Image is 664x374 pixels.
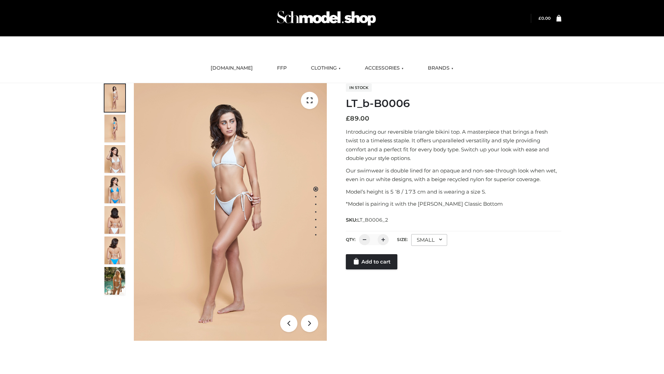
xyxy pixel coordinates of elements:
[346,83,372,92] span: In stock
[346,97,561,110] h1: LT_b-B0006
[346,199,561,208] p: *Model is pairing it with the [PERSON_NAME] Classic Bottom
[272,61,292,76] a: FFP
[397,237,408,242] label: Size:
[346,115,369,122] bdi: 89.00
[134,83,327,341] img: LT_b-B0006
[538,16,551,21] a: £0.00
[357,217,388,223] span: LT_B0006_2
[275,5,378,32] img: Schmodel Admin 964
[104,115,125,142] img: ArielClassicBikiniTop_CloudNine_AzureSky_OW114ECO_2-scaled.jpg
[306,61,346,76] a: CLOTHING
[538,16,541,21] span: £
[346,127,561,163] p: Introducing our reversible triangle bikini top. A masterpiece that brings a fresh twist to a time...
[346,216,389,224] span: SKU:
[346,254,397,269] a: Add to cart
[104,84,125,112] img: ArielClassicBikiniTop_CloudNine_AzureSky_OW114ECO_1-scaled.jpg
[104,267,125,295] img: Arieltop_CloudNine_AzureSky2.jpg
[538,16,551,21] bdi: 0.00
[360,61,409,76] a: ACCESSORIES
[205,61,258,76] a: [DOMAIN_NAME]
[346,166,561,184] p: Our swimwear is double lined for an opaque and non-see-through look when wet, even in our white d...
[104,206,125,234] img: ArielClassicBikiniTop_CloudNine_AzureSky_OW114ECO_7-scaled.jpg
[104,176,125,203] img: ArielClassicBikiniTop_CloudNine_AzureSky_OW114ECO_4-scaled.jpg
[411,234,447,246] div: SMALL
[346,115,350,122] span: £
[104,145,125,173] img: ArielClassicBikiniTop_CloudNine_AzureSky_OW114ECO_3-scaled.jpg
[346,187,561,196] p: Model’s height is 5 ‘8 / 173 cm and is wearing a size S.
[346,237,356,242] label: QTY:
[104,237,125,264] img: ArielClassicBikiniTop_CloudNine_AzureSky_OW114ECO_8-scaled.jpg
[423,61,459,76] a: BRANDS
